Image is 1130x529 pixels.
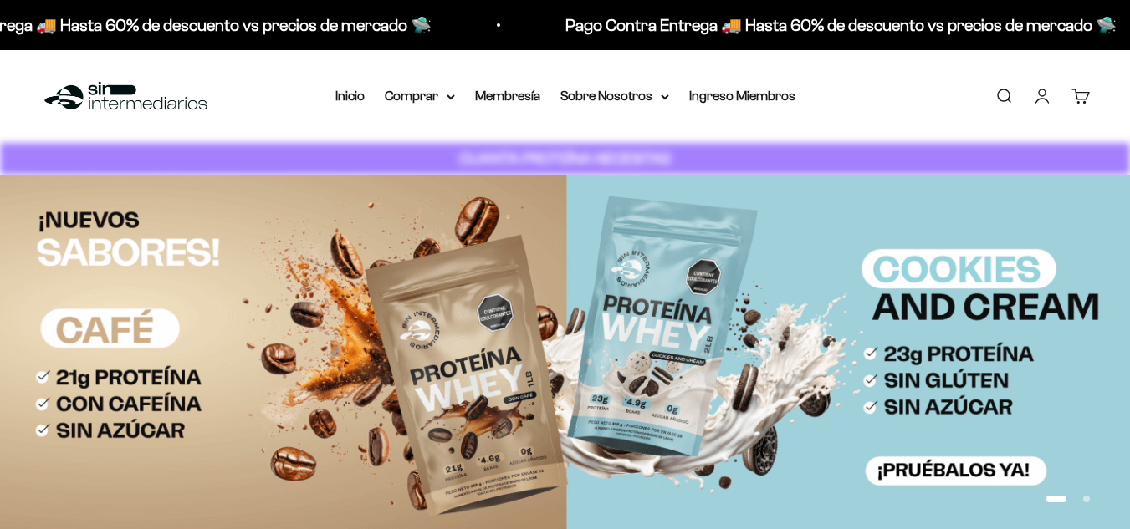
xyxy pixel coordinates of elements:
[560,85,669,107] summary: Sobre Nosotros
[273,12,824,38] p: Pago Contra Entrega 🚚 Hasta 60% de descuento vs precios de mercado 🛸
[475,89,540,103] a: Membresía
[335,89,365,103] a: Inicio
[459,150,671,167] strong: CUANTA PROTEÍNA NECESITAS
[385,85,455,107] summary: Comprar
[689,89,795,103] a: Ingreso Miembros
